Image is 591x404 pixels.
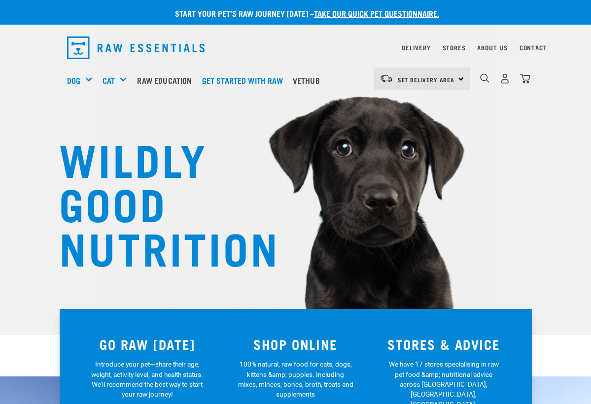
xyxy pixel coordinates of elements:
h3: STORES & ADVICE [376,337,512,352]
p: Introduce your pet—share their age, weight, activity level, and health status. We'll recommend th... [89,359,205,400]
h3: SHOP ONLINE [227,337,364,352]
a: Dog [67,74,80,86]
a: Contact [520,46,547,49]
a: Raw Education [135,61,199,100]
a: Vethub [290,61,327,100]
a: Delivery [402,46,430,49]
h1: WILDLY GOOD NUTRITION [59,135,256,269]
a: Stores [443,46,466,49]
h3: GO RAW [DATE] [79,337,216,352]
p: 100% natural, raw food for cats, dogs, kittens &amp; puppies. Including mixes, minces, bones, bro... [238,359,353,400]
a: take our quick pet questionnaire. [314,11,439,15]
a: Get started with Raw [200,61,290,100]
img: Raw Essentials Logo [67,36,205,59]
img: home-icon@2x.png [520,73,530,84]
img: home-icon-1@2x.png [480,73,489,83]
nav: dropdown navigation [59,33,532,63]
img: user.png [500,73,510,84]
a: Cat [103,74,115,86]
span: Set Delivery Area [398,78,455,81]
a: About Us [477,46,507,49]
img: van-moving.png [380,74,393,83]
